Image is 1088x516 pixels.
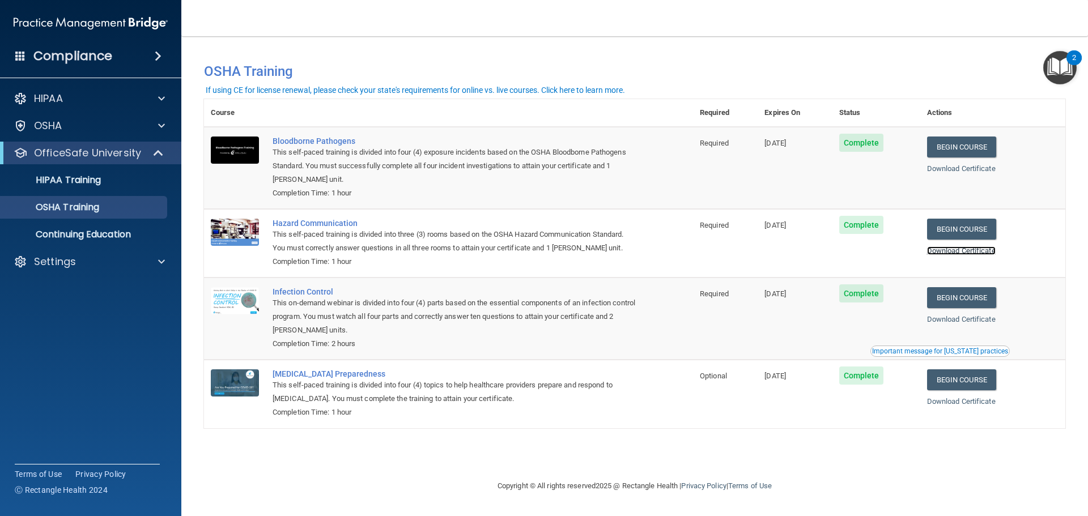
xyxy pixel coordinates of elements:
[927,369,996,390] a: Begin Course
[681,481,726,490] a: Privacy Policy
[832,99,920,127] th: Status
[839,216,884,234] span: Complete
[34,146,141,160] p: OfficeSafe University
[7,174,101,186] p: HIPAA Training
[273,287,636,296] a: Infection Control
[927,137,996,157] a: Begin Course
[273,255,636,268] div: Completion Time: 1 hour
[204,84,627,96] button: If using CE for license renewal, please check your state's requirements for online vs. live cours...
[764,139,786,147] span: [DATE]
[764,221,786,229] span: [DATE]
[14,92,165,105] a: HIPAA
[34,119,62,133] p: OSHA
[700,372,727,380] span: Optional
[927,246,996,255] a: Download Certificate
[927,219,996,240] a: Begin Course
[273,337,636,351] div: Completion Time: 2 hours
[273,228,636,255] div: This self-paced training is divided into three (3) rooms based on the OSHA Hazard Communication S...
[14,119,165,133] a: OSHA
[273,137,636,146] a: Bloodborne Pathogens
[15,468,62,480] a: Terms of Use
[693,99,758,127] th: Required
[273,296,636,337] div: This on-demand webinar is divided into four (4) parts based on the essential components of an inf...
[700,289,729,298] span: Required
[273,186,636,200] div: Completion Time: 1 hour
[204,63,1065,79] h4: OSHA Training
[14,255,165,268] a: Settings
[273,146,636,186] div: This self-paced training is divided into four (4) exposure incidents based on the OSHA Bloodborne...
[14,146,164,160] a: OfficeSafe University
[1072,58,1076,73] div: 2
[839,134,884,152] span: Complete
[764,372,786,380] span: [DATE]
[75,468,126,480] a: Privacy Policy
[428,468,841,504] div: Copyright © All rights reserved 2025 @ Rectangle Health | |
[7,229,162,240] p: Continuing Education
[15,484,108,496] span: Ⓒ Rectangle Health 2024
[872,348,1008,355] div: Important message for [US_STATE] practices
[7,202,99,213] p: OSHA Training
[14,12,168,35] img: PMB logo
[839,284,884,302] span: Complete
[273,378,636,406] div: This self-paced training is divided into four (4) topics to help healthcare providers prepare and...
[273,406,636,419] div: Completion Time: 1 hour
[758,99,832,127] th: Expires On
[728,481,772,490] a: Terms of Use
[927,315,996,323] a: Download Certificate
[839,366,884,385] span: Complete
[204,99,266,127] th: Course
[700,139,729,147] span: Required
[764,289,786,298] span: [DATE]
[206,86,625,94] div: If using CE for license renewal, please check your state's requirements for online vs. live cours...
[273,369,636,378] a: [MEDICAL_DATA] Preparedness
[927,164,996,173] a: Download Certificate
[34,255,76,268] p: Settings
[920,99,1065,127] th: Actions
[34,92,63,105] p: HIPAA
[273,219,636,228] a: Hazard Communication
[1043,51,1077,84] button: Open Resource Center, 2 new notifications
[927,287,996,308] a: Begin Course
[927,397,996,406] a: Download Certificate
[700,221,729,229] span: Required
[870,346,1010,357] button: Read this if you are a dental practitioner in the state of CA
[33,48,112,64] h4: Compliance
